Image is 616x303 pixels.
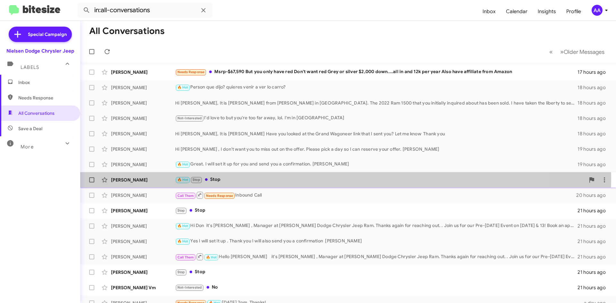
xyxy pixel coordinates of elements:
[577,269,611,275] div: 21 hours ago
[111,69,175,75] div: [PERSON_NAME]
[577,84,611,91] div: 18 hours ago
[177,255,194,259] span: Call Them
[206,255,217,259] span: 🔥 Hot
[175,68,577,76] div: Msrp-$67,590 But you only have red Don't want red Grey or silver $2,000 down....all in and 12k pe...
[577,130,611,137] div: 18 hours ago
[177,239,188,243] span: 🔥 Hot
[577,100,611,106] div: 18 hours ago
[18,95,73,101] span: Needs Response
[577,146,611,152] div: 19 hours ago
[577,207,611,214] div: 21 hours ago
[549,48,553,56] span: «
[111,207,175,214] div: [PERSON_NAME]
[177,70,205,74] span: Needs Response
[111,146,175,152] div: [PERSON_NAME]
[564,48,604,55] span: Older Messages
[206,194,233,198] span: Needs Response
[533,2,561,21] a: Insights
[577,238,611,245] div: 21 hours ago
[175,176,585,183] div: Stop
[21,64,39,70] span: Labels
[6,48,74,54] div: Nielsen Dodge Chrysler Jeep
[175,191,576,199] div: Inbound Call
[177,162,188,166] span: 🔥 Hot
[111,100,175,106] div: [PERSON_NAME]
[546,45,608,58] nav: Page navigation example
[18,125,42,132] span: Save a Deal
[577,161,611,168] div: 19 hours ago
[111,84,175,91] div: [PERSON_NAME]
[177,270,185,274] span: Stop
[175,222,577,230] div: Hi Don it's [PERSON_NAME] , Manager at [PERSON_NAME] Dodge Chrysler Jeep Ram. Thanks again for re...
[592,5,603,16] div: AA
[28,31,67,38] span: Special Campaign
[111,254,175,260] div: [PERSON_NAME]
[576,192,611,198] div: 20 hours ago
[111,284,175,291] div: [PERSON_NAME] Vm
[175,114,577,122] div: I'd love to but you're too far away, lol. I'm in [GEOGRAPHIC_DATA]
[175,268,577,276] div: Stop
[545,45,557,58] button: Previous
[577,284,611,291] div: 21 hours ago
[177,194,194,198] span: Call Them
[111,238,175,245] div: [PERSON_NAME]
[561,2,586,21] a: Profile
[577,223,611,229] div: 21 hours ago
[577,254,611,260] div: 21 hours ago
[586,5,609,16] button: AA
[111,130,175,137] div: [PERSON_NAME]
[177,208,185,213] span: Stop
[175,84,577,91] div: Person que dijo? quieres venir a ver lo carro?
[89,26,165,36] h1: All Conversations
[111,161,175,168] div: [PERSON_NAME]
[577,115,611,122] div: 18 hours ago
[193,178,200,182] span: Stop
[9,27,72,42] a: Special Campaign
[175,146,577,152] div: Hi [PERSON_NAME] , I don't want you to miss out on the offer. Please pick a day so I can reserve ...
[175,284,577,291] div: No
[175,161,577,168] div: Great. I will set it up for you and send you a confirmation. [PERSON_NAME]
[111,192,175,198] div: [PERSON_NAME]
[111,223,175,229] div: [PERSON_NAME]
[18,110,55,116] span: All Conversations
[21,144,34,150] span: More
[78,3,212,18] input: Search
[175,253,577,261] div: Hello [PERSON_NAME] it's [PERSON_NAME] , Manager at [PERSON_NAME] Dodge Chrysler Jeep Ram. Thanks...
[501,2,533,21] a: Calendar
[560,48,564,56] span: »
[111,115,175,122] div: [PERSON_NAME]
[175,207,577,214] div: Stop
[177,85,188,89] span: 🔥 Hot
[177,116,202,120] span: Not-Interested
[175,238,577,245] div: Yes I will set it up . Thank you I will also send you a confirmation [PERSON_NAME]
[18,79,73,86] span: Inbox
[556,45,608,58] button: Next
[177,285,202,290] span: Not-Interested
[175,100,577,106] div: Hi [PERSON_NAME], It is [PERSON_NAME] from [PERSON_NAME] in [GEOGRAPHIC_DATA]. The 2022 Ram 1500 ...
[477,2,501,21] a: Inbox
[177,224,188,228] span: 🔥 Hot
[111,177,175,183] div: [PERSON_NAME]
[577,69,611,75] div: 17 hours ago
[177,178,188,182] span: 🔥 Hot
[111,269,175,275] div: [PERSON_NAME]
[175,130,577,137] div: Hi [PERSON_NAME], It is [PERSON_NAME] Have you looked at the Grand Wagoneer link that I sent you?...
